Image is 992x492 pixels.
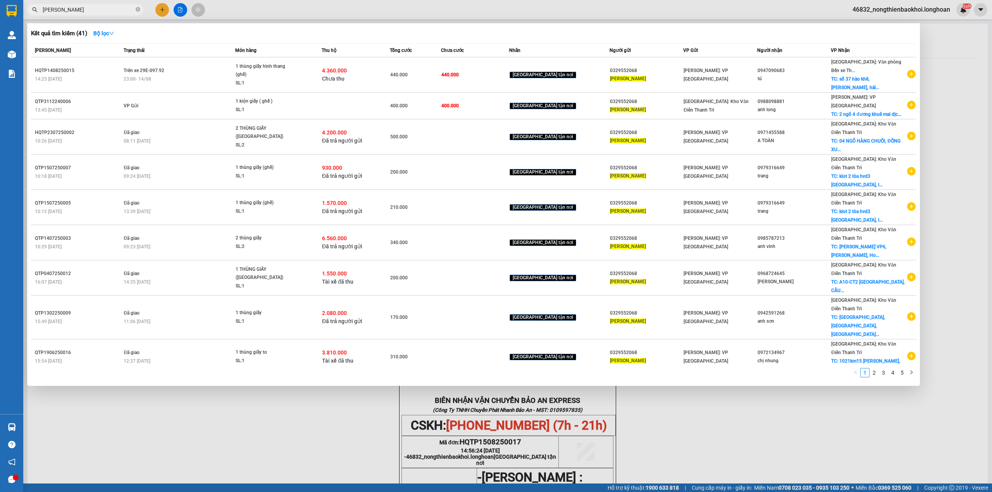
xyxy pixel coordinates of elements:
span: [PERSON_NAME]: VP [GEOGRAPHIC_DATA] [684,200,728,214]
div: 0329552068 [610,349,683,357]
span: [GEOGRAPHIC_DATA] tận nơi [510,354,576,361]
span: [PERSON_NAME]: VP [GEOGRAPHIC_DATA] [684,310,728,324]
span: [GEOGRAPHIC_DATA] tận nơi [510,103,576,110]
span: TC: [PERSON_NAME] VP6, [PERSON_NAME], Ho... [831,244,887,258]
img: warehouse-icon [8,50,16,58]
span: Đã trả người gửi [322,243,362,249]
span: Người nhận [757,48,782,53]
span: Đã giao [124,236,139,241]
span: [PERSON_NAME] [610,76,646,81]
span: [GEOGRAPHIC_DATA]: Kho Văn Điển Thanh Trì [831,341,896,355]
span: [PERSON_NAME] [35,48,71,53]
div: 0972134967 [758,349,830,357]
span: [GEOGRAPHIC_DATA] tận nơi [510,204,576,211]
span: 4.200.000 [322,129,347,136]
div: 0979316649 [758,199,830,207]
button: Bộ lọcdown [87,27,121,40]
span: TC: [GEOGRAPHIC_DATA],[GEOGRAPHIC_DATA],[GEOGRAPHIC_DATA]... [831,315,885,337]
div: 1 thùng giấy [236,309,294,317]
div: QTP1507250005 [35,199,121,207]
span: 10:26 [DATE] [35,138,62,144]
div: anh long [758,106,830,114]
span: VP Gửi [683,48,698,53]
span: Đã trả người gửi [322,138,362,144]
span: [GEOGRAPHIC_DATA]: Kho Văn Điển Thanh Trì [831,262,896,276]
span: TC: số 37 hào khê, [PERSON_NAME], hải... [831,76,879,90]
div: 2 thùng giấy [236,234,294,243]
span: 1.550.000 [322,270,347,277]
div: SL: 2 [236,243,294,251]
span: VP Gửi [124,103,138,108]
div: HQTP2307250002 [35,129,121,137]
span: 15:54 [DATE] [35,358,62,364]
span: TC: kiot 2 tòa hvd3 [GEOGRAPHIC_DATA], l... [831,209,883,223]
span: [PERSON_NAME] [610,107,646,112]
span: TC: A10-CT2 [GEOGRAPHIC_DATA], CẦU... [831,279,905,293]
span: down [109,31,114,36]
span: 10:12 [DATE] [35,209,62,214]
span: Đã giao [124,165,139,170]
span: Đã trả người gửi [322,318,362,324]
span: Đã giao [124,271,139,276]
span: VP Nhận [831,48,850,53]
div: 0971455588 [758,129,830,137]
span: 1.570.000 [322,200,347,206]
span: 14:25 [DATE] [35,76,62,82]
li: 4 [888,368,897,377]
span: close-circle [136,6,140,14]
span: left [853,370,858,375]
span: 440.000 [390,72,408,77]
div: anh vinh [758,243,830,251]
span: TC: kiot 2 tòa hvd3 [GEOGRAPHIC_DATA], l... [831,174,883,188]
span: [PERSON_NAME] [610,208,646,214]
span: [PERSON_NAME]: VP [GEOGRAPHIC_DATA] [684,350,728,364]
span: 16:07 [DATE] [35,279,62,285]
span: [GEOGRAPHIC_DATA] tận nơi [510,72,576,79]
span: plus-circle [907,202,916,211]
div: 1 thùng giấy hình thang (ghế) [236,62,294,79]
span: 930.000 [322,165,342,171]
div: 1 thùng giấy (ghế) [236,163,294,172]
span: Tài xế đã thu [322,279,353,285]
span: [PERSON_NAME] [610,244,646,249]
span: [PERSON_NAME]: VP [GEOGRAPHIC_DATA] [684,68,728,82]
span: [GEOGRAPHIC_DATA] tận nơi [510,275,576,282]
span: 15:49 [DATE] [35,319,62,324]
span: 500.000 [390,134,408,139]
span: Món hàng [235,48,257,53]
div: 0985787213 [758,234,830,243]
div: 0329552068 [610,309,683,317]
span: TC: 1021km15 [PERSON_NAME], yên ... [831,358,900,372]
div: 0329552068 [610,234,683,243]
div: [PERSON_NAME] [758,278,830,286]
span: 6.560.000 [322,235,347,241]
span: 09:24 [DATE] [124,174,150,179]
span: 310.000 [390,354,408,360]
span: [PERSON_NAME] [610,173,646,179]
span: 200.000 [390,275,408,280]
span: [PERSON_NAME]: VP [GEOGRAPHIC_DATA] [684,236,728,249]
li: 3 [879,368,888,377]
span: plus-circle [907,237,916,246]
div: QTP1906250016 [35,349,121,357]
span: [PERSON_NAME]: VP [GEOGRAPHIC_DATA] [684,271,728,285]
span: right [909,370,914,375]
span: [GEOGRAPHIC_DATA]: Kho Văn Điển Thanh Trì [831,121,896,135]
span: 08:11 [DATE] [124,138,150,144]
span: Người gửi [610,48,631,53]
div: 0329552068 [610,270,683,278]
span: plus-circle [907,70,916,78]
span: plus-circle [907,352,916,360]
span: 12:37 [DATE] [124,358,150,364]
span: [PERSON_NAME] [610,358,646,363]
div: 0329552068 [610,129,683,137]
img: warehouse-icon [8,31,16,39]
div: QTP3112240006 [35,98,121,106]
span: Trạng thái [124,48,145,53]
span: 23:00 - 14/08 [124,76,151,82]
div: 0947090683 [758,67,830,75]
li: Next Page [907,368,916,377]
span: 11:06 [DATE] [124,319,150,324]
span: [GEOGRAPHIC_DATA]: Kho Văn Điển Thanh Trì [831,157,896,170]
div: 0979316649 [758,164,830,172]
